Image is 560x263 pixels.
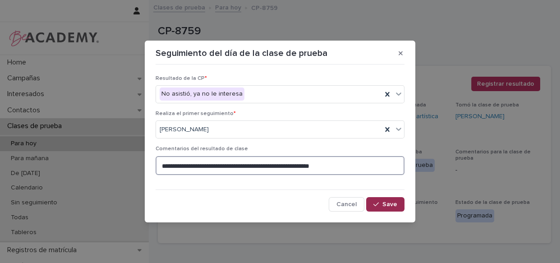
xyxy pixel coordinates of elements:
[160,88,244,101] div: No asistió, ya no le interesa
[366,197,404,212] button: Save
[156,111,236,116] span: Realiza el primer seguimiento
[382,201,397,208] span: Save
[156,76,207,81] span: Resultado de la CP
[156,48,327,59] p: Seguimiento del día de la clase de prueba
[336,201,357,208] span: Cancel
[329,197,364,212] button: Cancel
[160,125,209,134] span: [PERSON_NAME]
[156,146,248,152] span: Comentarios del resultado de clase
